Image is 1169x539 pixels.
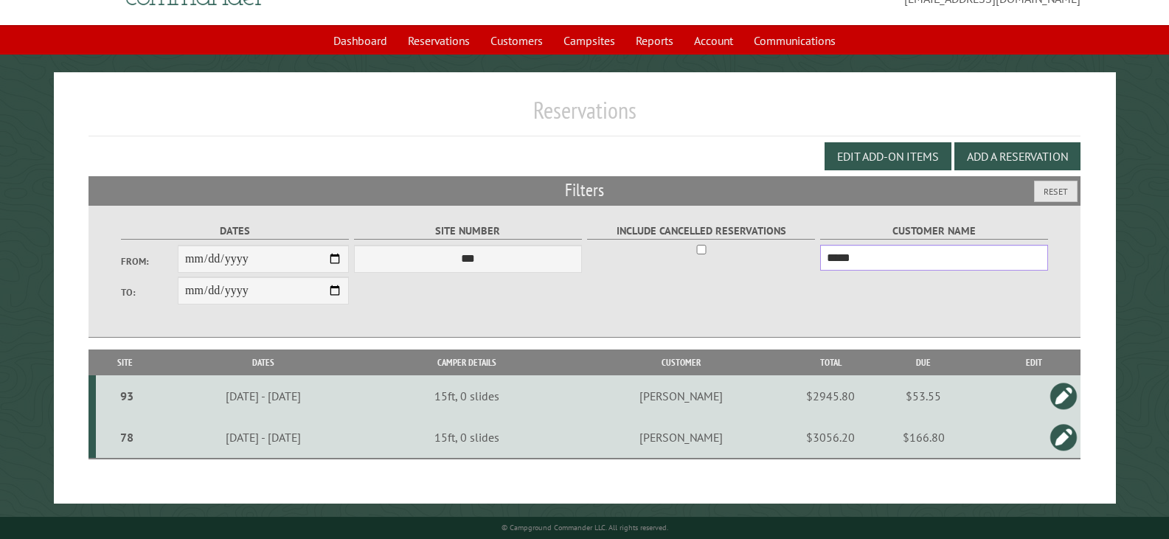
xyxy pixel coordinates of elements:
[89,96,1080,136] h1: Reservations
[121,285,178,299] label: To:
[89,176,1080,204] h2: Filters
[685,27,742,55] a: Account
[801,375,860,417] td: $2945.80
[1034,181,1078,202] button: Reset
[121,223,350,240] label: Dates
[587,223,816,240] label: Include Cancelled Reservations
[954,142,1080,170] button: Add a Reservation
[561,350,801,375] th: Customer
[157,430,370,445] div: [DATE] - [DATE]
[860,350,987,375] th: Due
[96,350,154,375] th: Site
[561,417,801,459] td: [PERSON_NAME]
[102,389,152,403] div: 93
[801,417,860,459] td: $3056.20
[372,375,561,417] td: 15ft, 0 slides
[372,417,561,459] td: 15ft, 0 slides
[627,27,682,55] a: Reports
[482,27,552,55] a: Customers
[820,223,1049,240] label: Customer Name
[988,350,1080,375] th: Edit
[860,375,987,417] td: $53.55
[745,27,844,55] a: Communications
[354,223,583,240] label: Site Number
[154,350,372,375] th: Dates
[399,27,479,55] a: Reservations
[372,350,561,375] th: Camper Details
[102,430,152,445] div: 78
[121,254,178,268] label: From:
[860,417,987,459] td: $166.80
[157,389,370,403] div: [DATE] - [DATE]
[555,27,624,55] a: Campsites
[325,27,396,55] a: Dashboard
[825,142,951,170] button: Edit Add-on Items
[801,350,860,375] th: Total
[502,523,668,532] small: © Campground Commander LLC. All rights reserved.
[561,375,801,417] td: [PERSON_NAME]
